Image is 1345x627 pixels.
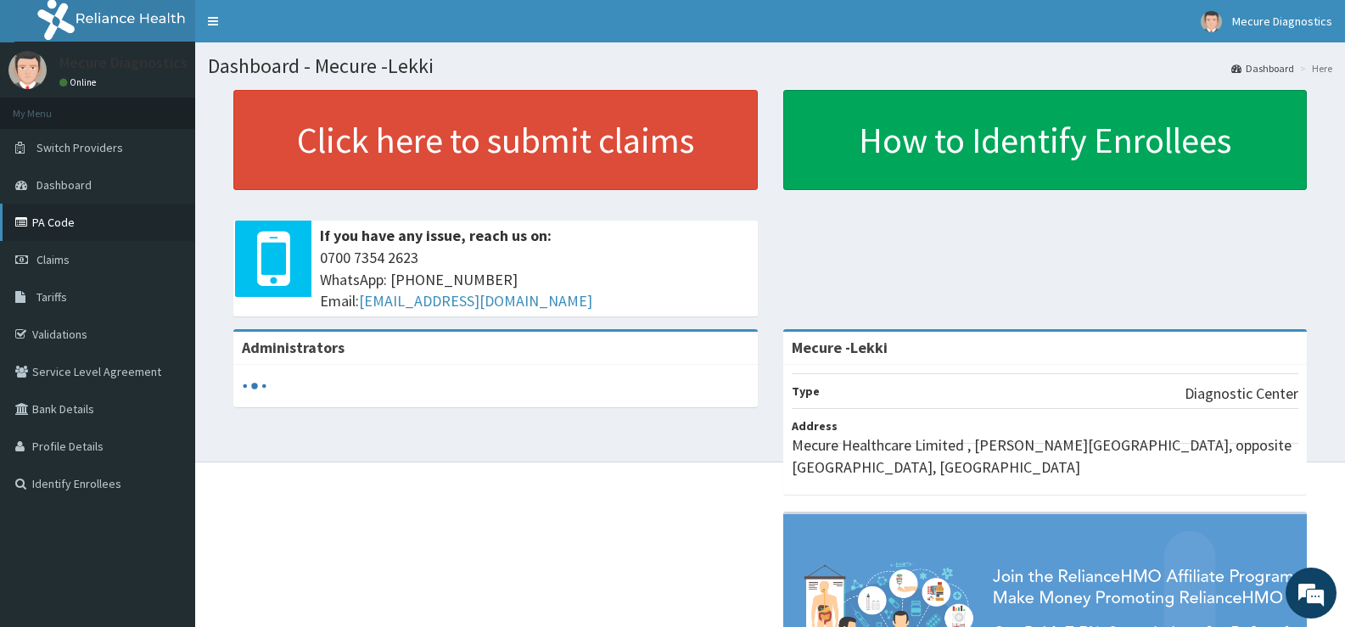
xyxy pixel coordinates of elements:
[36,177,92,193] span: Dashboard
[792,418,838,434] b: Address
[1296,61,1332,76] li: Here
[88,95,285,117] div: Chat with us now
[320,226,552,245] b: If you have any issue, reach us on:
[792,383,820,399] b: Type
[320,247,749,312] span: 0700 7354 2623 WhatsApp: [PHONE_NUMBER] Email:
[1231,61,1294,76] a: Dashboard
[59,76,100,88] a: Online
[242,338,345,357] b: Administrators
[36,140,123,155] span: Switch Providers
[8,51,47,89] img: User Image
[1201,11,1222,32] img: User Image
[8,434,323,493] textarea: Type your message and hit 'Enter'
[98,199,234,370] span: We're online!
[233,90,758,190] a: Click here to submit claims
[208,55,1332,77] h1: Dashboard - Mecure -Lekki
[792,434,1299,478] p: Mecure Healthcare Limited , [PERSON_NAME][GEOGRAPHIC_DATA], opposite [GEOGRAPHIC_DATA], [GEOGRAPH...
[359,291,592,311] a: [EMAIL_ADDRESS][DOMAIN_NAME]
[792,338,888,357] strong: Mecure -Lekki
[242,373,267,399] svg: audio-loading
[31,85,69,127] img: d_794563401_company_1708531726252_794563401
[59,55,188,70] p: Mecure Diagnostics
[278,8,319,49] div: Minimize live chat window
[36,252,70,267] span: Claims
[783,90,1308,190] a: How to Identify Enrollees
[1185,383,1298,405] p: Diagnostic Center
[1232,14,1332,29] span: Mecure Diagnostics
[36,289,67,305] span: Tariffs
